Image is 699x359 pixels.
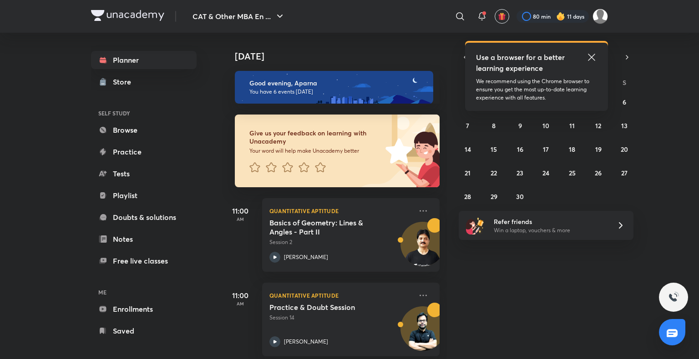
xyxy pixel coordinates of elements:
h5: 11:00 [222,205,258,216]
abbr: September 13, 2025 [621,121,628,130]
abbr: September 11, 2025 [569,121,575,130]
h5: Basics of Geometry: Lines & Angles - Part II [269,218,383,236]
button: September 6, 2025 [617,95,632,109]
a: Browse [91,121,197,139]
button: September 11, 2025 [565,118,579,133]
button: September 13, 2025 [617,118,632,133]
p: We recommend using the Chrome browser to ensure you get the most up-to-date learning experience w... [476,77,597,102]
button: September 26, 2025 [591,165,606,180]
button: September 20, 2025 [617,142,632,156]
a: Store [91,73,197,91]
abbr: September 28, 2025 [464,192,471,201]
p: [PERSON_NAME] [284,338,328,346]
img: Avatar [401,311,445,355]
abbr: September 6, 2025 [623,98,626,106]
img: Avatar [401,227,445,270]
a: Tests [91,165,197,183]
h6: Good evening, Aparna [249,79,425,87]
abbr: September 16, 2025 [517,145,523,154]
abbr: September 21, 2025 [465,169,471,177]
p: AM [222,301,258,306]
div: Store [113,76,137,87]
img: Company Logo [91,10,164,21]
button: September 23, 2025 [513,165,527,180]
img: Aparna Dubey [593,9,608,24]
abbr: September 12, 2025 [595,121,601,130]
button: September 25, 2025 [565,165,579,180]
p: Quantitative Aptitude [269,290,412,301]
h6: Give us your feedback on learning with Unacademy [249,129,382,145]
abbr: September 23, 2025 [517,169,523,177]
a: Company Logo [91,10,164,23]
a: Playlist [91,186,197,204]
abbr: September 14, 2025 [465,145,471,154]
a: Doubts & solutions [91,208,197,226]
p: AM [222,216,258,222]
abbr: September 9, 2025 [518,121,522,130]
button: September 8, 2025 [486,118,501,133]
button: September 29, 2025 [486,189,501,204]
a: Planner [91,51,197,69]
button: September 22, 2025 [486,165,501,180]
h5: 11:00 [222,290,258,301]
img: referral [466,216,484,234]
button: September 15, 2025 [486,142,501,156]
abbr: Saturday [623,78,626,87]
button: September 12, 2025 [591,118,606,133]
a: Free live classes [91,252,197,270]
abbr: September 19, 2025 [595,145,602,154]
abbr: September 17, 2025 [543,145,549,154]
a: Saved [91,322,197,340]
abbr: September 25, 2025 [569,169,576,177]
h4: [DATE] [235,51,449,62]
abbr: September 29, 2025 [491,192,497,201]
abbr: September 15, 2025 [491,145,497,154]
p: Session 14 [269,314,412,322]
abbr: September 26, 2025 [595,169,602,177]
abbr: September 7, 2025 [466,121,469,130]
abbr: September 30, 2025 [516,192,524,201]
h5: Use a browser for a better learning experience [476,52,567,74]
button: September 30, 2025 [513,189,527,204]
button: September 19, 2025 [591,142,606,156]
img: streak [556,12,565,21]
abbr: September 20, 2025 [621,145,628,154]
button: September 18, 2025 [565,142,579,156]
img: ttu [668,292,679,303]
button: September 21, 2025 [461,165,475,180]
p: You have 6 events [DATE] [249,88,425,95]
button: September 9, 2025 [513,118,527,133]
abbr: September 27, 2025 [621,169,628,177]
abbr: September 8, 2025 [492,121,496,130]
button: September 7, 2025 [461,118,475,133]
img: avatar [498,12,506,20]
abbr: September 22, 2025 [491,169,497,177]
button: September 14, 2025 [461,142,475,156]
h5: Practice & Doubt Session [269,303,383,312]
button: CAT & Other MBA En ... [187,7,291,25]
button: September 16, 2025 [513,142,527,156]
p: Win a laptop, vouchers & more [494,226,606,234]
button: September 10, 2025 [539,118,553,133]
p: Your word will help make Unacademy better [249,147,382,155]
button: September 27, 2025 [617,165,632,180]
abbr: September 10, 2025 [542,121,549,130]
a: Enrollments [91,300,197,318]
h6: SELF STUDY [91,105,197,121]
button: September 17, 2025 [539,142,553,156]
h6: ME [91,284,197,300]
p: Quantitative Aptitude [269,205,412,216]
a: Practice [91,143,197,161]
img: evening [235,71,433,104]
img: feedback_image [355,115,440,187]
p: [PERSON_NAME] [284,253,328,261]
h6: Refer friends [494,217,606,226]
p: Session 2 [269,238,412,246]
button: September 28, 2025 [461,189,475,204]
button: September 24, 2025 [539,165,553,180]
abbr: September 18, 2025 [569,145,575,154]
button: avatar [495,9,509,24]
a: Notes [91,230,197,248]
abbr: September 24, 2025 [542,169,549,177]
